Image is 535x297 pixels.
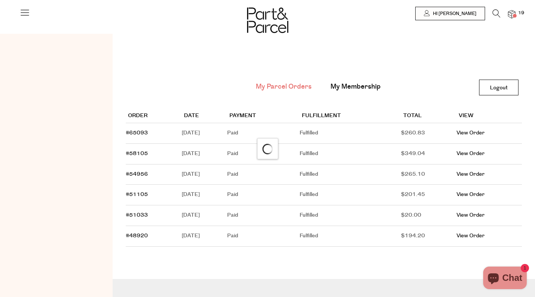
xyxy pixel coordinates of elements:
td: Fulfilled [300,164,401,185]
th: Date [182,109,227,123]
td: Fulfilled [300,123,401,144]
td: [DATE] [182,144,227,164]
th: View [457,109,522,123]
td: $260.83 [401,123,457,144]
a: #65093 [126,129,148,137]
a: View Order [457,191,485,198]
a: 19 [508,10,515,18]
a: View Order [457,150,485,157]
td: $20.00 [401,205,457,226]
td: $349.04 [401,144,457,164]
a: #54956 [126,170,148,178]
td: Fulfilled [300,226,401,247]
td: [DATE] [182,123,227,144]
inbox-online-store-chat: Shopify online store chat [481,267,529,291]
td: Paid [227,164,300,185]
th: Order [126,109,182,123]
a: View Order [457,211,485,219]
a: View Order [457,129,485,137]
th: Fulfillment [300,109,401,123]
td: Fulfilled [300,185,401,205]
a: Logout [479,80,518,95]
span: 19 [516,10,526,17]
a: #58105 [126,150,148,157]
img: Part&Parcel [247,8,288,33]
a: #48920 [126,232,148,240]
td: [DATE] [182,164,227,185]
td: Paid [227,205,300,226]
td: [DATE] [182,185,227,205]
a: Hi [PERSON_NAME] [415,7,485,20]
td: Paid [227,226,300,247]
a: View Order [457,232,485,240]
td: [DATE] [182,205,227,226]
a: My Parcel Orders [256,82,312,92]
td: $194.20 [401,226,457,247]
td: Paid [227,123,300,144]
th: Payment [227,109,300,123]
a: #51105 [126,191,148,198]
a: #51033 [126,211,148,219]
a: My Membership [330,82,381,92]
td: Paid [227,185,300,205]
th: Total [401,109,457,123]
td: $201.45 [401,185,457,205]
td: Fulfilled [300,144,401,164]
td: Paid [227,144,300,164]
td: Fulfilled [300,205,401,226]
a: View Order [457,170,485,178]
td: [DATE] [182,226,227,247]
span: Hi [PERSON_NAME] [431,11,476,17]
td: $265.10 [401,164,457,185]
